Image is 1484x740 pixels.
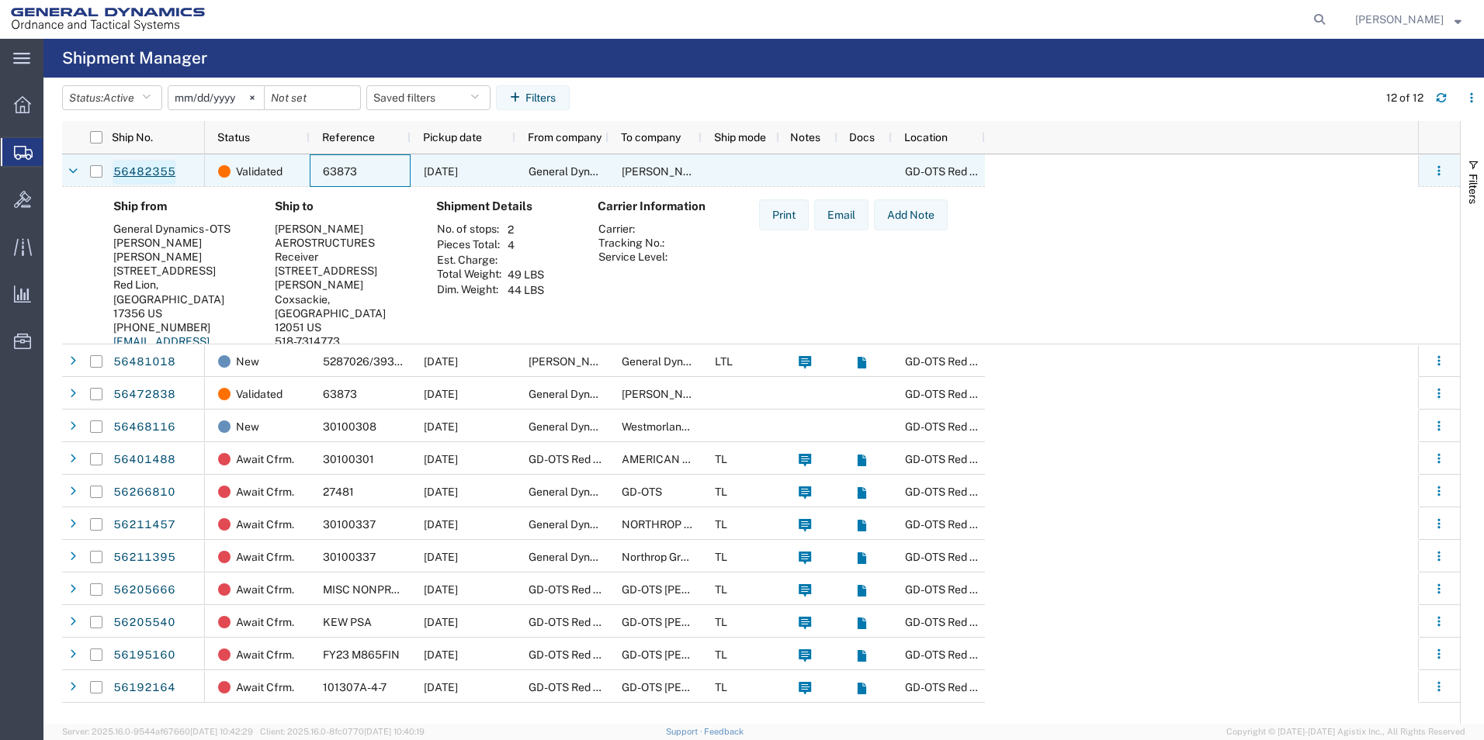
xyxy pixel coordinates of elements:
[113,264,250,278] div: [STREET_ADDRESS]
[598,222,668,236] th: Carrier:
[905,420,990,433] span: GD-OTS Red Lion
[502,237,550,253] td: 4
[113,415,176,440] a: 56468116
[323,486,354,498] span: 27481
[364,727,425,736] span: [DATE] 10:40:19
[1226,725,1465,738] span: Copyright © [DATE]-[DATE] Agistix Inc., All Rights Reserved
[715,355,733,368] span: LTL
[113,382,176,407] a: 56472838
[424,388,458,400] span: 08/12/2025
[323,551,376,563] span: 30100337
[502,282,550,298] td: 44 LBS
[113,545,176,570] a: 56211395
[323,453,374,465] span: 30100301
[11,8,205,31] img: logo
[113,335,210,363] a: [EMAIL_ADDRESS][DOMAIN_NAME]
[790,131,820,144] span: Notes
[666,727,705,736] a: Support
[1386,90,1423,106] div: 12 of 12
[424,165,458,178] span: 08/13/2025
[905,616,990,628] span: GD-OTS Red Lion
[323,518,376,531] span: 30100337
[112,131,153,144] span: Ship No.
[103,92,134,104] span: Active
[905,165,990,178] span: GD-OTS Red Lion
[621,131,681,144] span: To company
[529,681,614,693] span: GD-OTS Red Lion
[904,131,948,144] span: Location
[715,616,727,628] span: TL
[436,222,502,237] th: No. of stops:
[275,199,411,213] h4: Ship to
[529,551,646,563] span: General Dynamics - OTS
[236,475,294,508] span: Await Cfrm.
[502,222,550,237] td: 2
[874,199,948,230] button: Add Note
[715,583,727,596] span: TL
[905,453,990,465] span: GD-OTS Red Lion
[62,39,207,78] h4: Shipment Manager
[529,355,671,368] span: Ellsworth Adhesives
[502,267,550,282] td: 49 LBS
[424,453,458,465] span: 08/06/2025
[529,388,646,400] span: General Dynamics - OTS
[424,551,458,563] span: 07/17/2025
[529,486,646,498] span: General Dynamics - OTS
[715,486,727,498] span: TL
[323,583,478,596] span: MISC NONPROD SHIP 2025 #2
[424,616,458,628] span: 07/16/2025
[168,86,264,109] input: Not set
[715,518,727,531] span: TL
[598,236,668,250] th: Tracking No.:
[622,420,867,433] span: Westmorland Mechanical Testing & Research, Inc
[759,199,809,230] button: Print
[236,410,259,443] span: New
[113,236,250,264] div: [PERSON_NAME] [PERSON_NAME]
[236,508,294,541] span: Await Cfrm.
[529,165,646,178] span: General Dynamics - OTS
[905,648,990,661] span: GD-OTS Red Lion
[236,541,294,573] span: Await Cfrm.
[423,131,482,144] span: Pickup date
[217,131,250,144] span: Status
[529,420,646,433] span: General Dynamics - OTS
[323,420,376,433] span: 30100308
[622,165,813,178] span: DUCOMMUN AEROSTRUCTURES
[260,727,425,736] span: Client: 2025.16.0-8fc0770
[424,420,458,433] span: 08/12/2025
[236,606,294,638] span: Await Cfrm.
[622,616,753,628] span: GD-OTS MARION
[323,355,421,368] span: 5287026/3932853
[424,583,458,596] span: 07/16/2025
[275,250,411,264] div: Receiver
[849,131,875,144] span: Docs
[622,681,753,693] span: GD-OTS MARION
[1467,174,1479,204] span: Filters
[322,131,375,144] span: Reference
[236,638,294,671] span: Await Cfrm.
[529,583,614,596] span: GD-OTS Red Lion
[622,355,739,368] span: General Dynamics - OTS
[113,448,176,472] a: 56401488
[275,292,411,335] div: Coxsackie, [GEOGRAPHIC_DATA] 12051 US
[529,648,614,661] span: GD-OTS Red Lion
[905,583,990,596] span: GD-OTS Red Lion
[424,648,458,661] span: 07/16/2025
[715,681,727,693] span: TL
[113,320,250,334] div: [PHONE_NUMBER]
[113,513,176,538] a: 56211457
[622,518,820,531] span: NORTHROP GRUMMAN CORPORATION
[366,85,491,110] button: Saved filters
[436,253,502,267] th: Est. Charge:
[1355,11,1444,28] span: Brenda Pagan
[622,551,718,563] span: Northrop Grumman
[622,486,662,498] span: GD-OTS
[528,131,602,144] span: From company
[436,267,502,282] th: Total Weight:
[529,453,614,465] span: GD-OTS Red Lion
[436,199,573,213] h4: Shipment Details
[236,443,294,475] span: Await Cfrm.
[622,388,813,400] span: DUCOMMUN AEROSTRUCTURES
[905,486,990,498] span: GD-OTS Red Lion
[113,350,176,375] a: 56481018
